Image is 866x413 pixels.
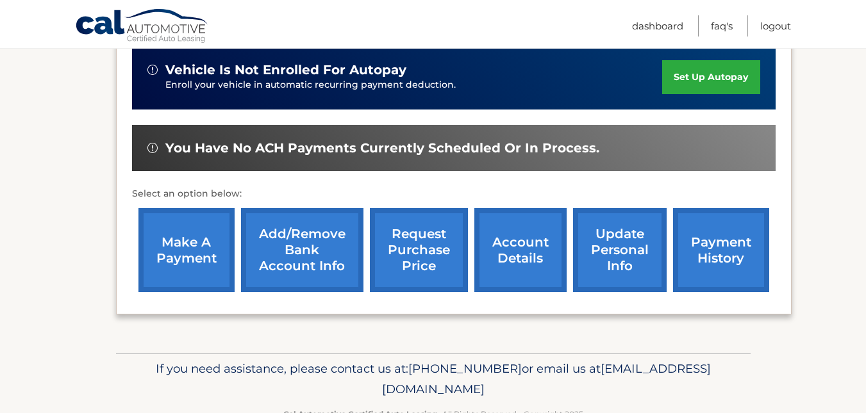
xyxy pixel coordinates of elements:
p: If you need assistance, please contact us at: or email us at [124,359,742,400]
a: Add/Remove bank account info [241,208,363,292]
a: FAQ's [711,15,733,36]
span: [EMAIL_ADDRESS][DOMAIN_NAME] [382,361,711,396]
a: Cal Automotive [75,8,210,45]
p: Select an option below: [132,186,776,202]
a: request purchase price [370,208,468,292]
span: You have no ACH payments currently scheduled or in process. [165,140,599,156]
span: vehicle is not enrolled for autopay [165,62,406,78]
a: Logout [760,15,791,36]
a: account details [474,208,567,292]
a: set up autopay [662,60,760,94]
a: payment history [673,208,769,292]
img: alert-white.svg [147,143,158,153]
img: alert-white.svg [147,65,158,75]
a: make a payment [138,208,235,292]
a: update personal info [573,208,667,292]
a: Dashboard [632,15,683,36]
span: [PHONE_NUMBER] [408,361,522,376]
p: Enroll your vehicle in automatic recurring payment deduction. [165,78,663,92]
